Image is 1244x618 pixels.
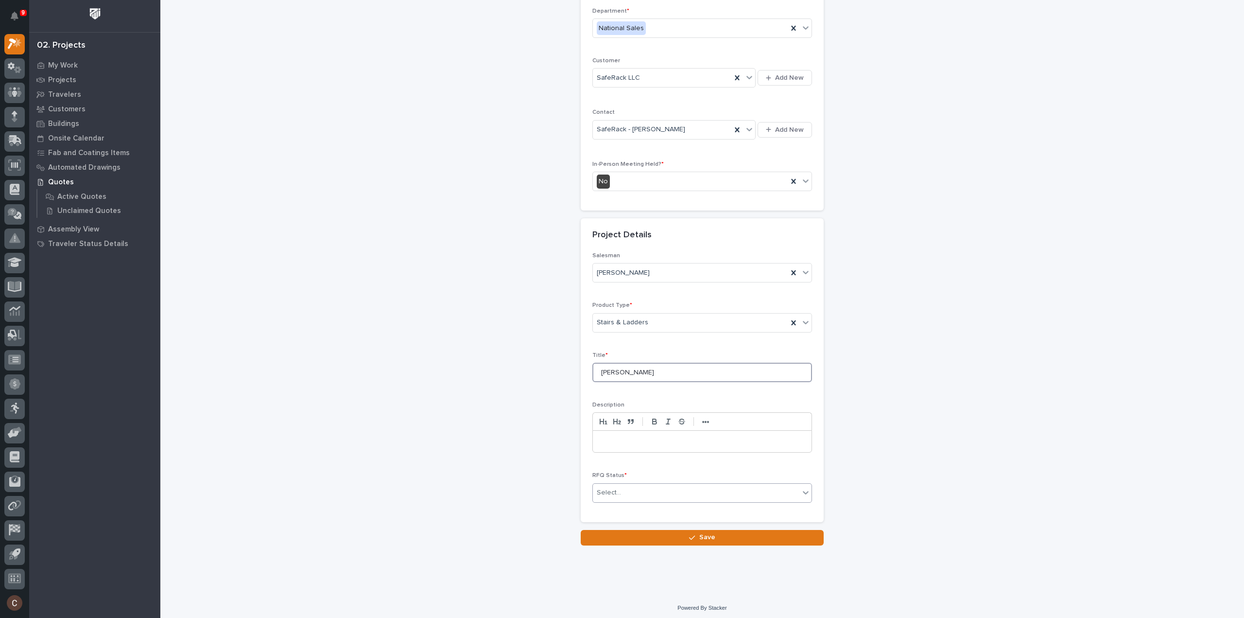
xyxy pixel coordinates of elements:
span: Add New [775,125,804,134]
a: Active Quotes [37,190,160,203]
span: Title [592,353,608,358]
span: SafeRack LLC [597,73,640,83]
p: Active Quotes [57,193,106,201]
div: Notifications9 [12,12,25,27]
span: Salesman [592,253,620,259]
a: Travelers [29,87,160,102]
button: ••• [699,416,712,427]
a: Unclaimed Quotes [37,204,160,217]
a: Customers [29,102,160,116]
p: Travelers [48,90,81,99]
button: Add New [758,70,812,86]
button: Save [581,530,824,546]
p: Unclaimed Quotes [57,207,121,215]
button: Notifications [4,6,25,26]
p: Buildings [48,120,79,128]
span: [PERSON_NAME] [597,268,650,278]
span: SafeRack - [PERSON_NAME] [597,124,685,135]
p: Projects [48,76,76,85]
p: Assembly View [48,225,99,234]
span: Product Type [592,302,632,308]
span: Description [592,402,624,408]
a: Powered By Stacker [677,605,726,611]
a: My Work [29,58,160,72]
a: Onsite Calendar [29,131,160,145]
a: Quotes [29,175,160,189]
a: Buildings [29,116,160,131]
a: Fab and Coatings Items [29,145,160,160]
div: National Sales [597,21,646,35]
p: Traveler Status Details [48,240,128,248]
span: Department [592,8,629,14]
div: No [597,175,610,189]
span: RFQ Status [592,473,627,478]
a: Projects [29,72,160,87]
p: My Work [48,61,78,70]
p: 9 [21,9,25,16]
span: Stairs & Ladders [597,318,648,328]
span: In-Person Meeting Held? [592,161,664,167]
p: Onsite Calendar [48,134,104,143]
p: Quotes [48,178,74,187]
p: Automated Drawings [48,163,121,172]
span: Save [699,533,715,542]
div: 02. Projects [37,40,86,51]
strong: ••• [702,418,709,426]
a: Automated Drawings [29,160,160,175]
span: Contact [592,109,615,115]
span: Customer [592,58,620,64]
p: Customers [48,105,86,114]
a: Assembly View [29,222,160,236]
button: users-avatar [4,593,25,613]
h2: Project Details [592,230,652,241]
span: Add New [775,73,804,82]
div: Select... [597,488,621,498]
a: Traveler Status Details [29,236,160,251]
button: Add New [758,122,812,138]
img: Workspace Logo [86,5,104,23]
p: Fab and Coatings Items [48,149,130,158]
